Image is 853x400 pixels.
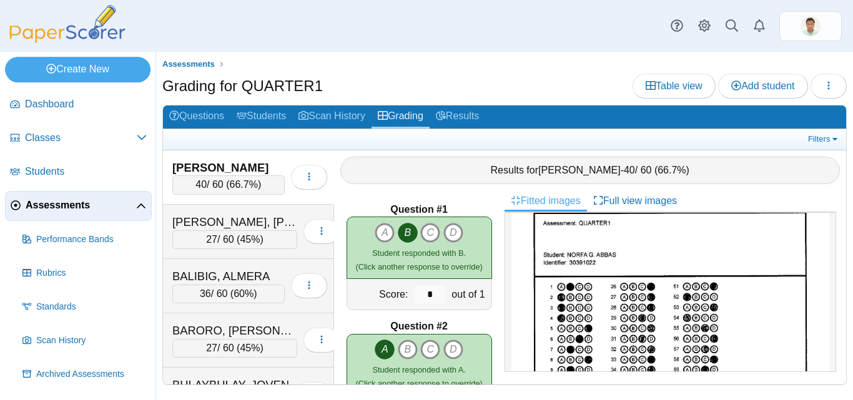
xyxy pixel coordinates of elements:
[505,190,587,212] a: Fitted images
[355,365,482,388] small: (Click another response to override)
[658,165,686,175] span: 66.7%
[624,165,635,175] span: 40
[206,343,217,353] span: 27
[17,292,152,322] a: Standards
[5,191,152,221] a: Assessments
[5,5,130,43] img: PaperScorer
[420,339,440,359] i: C
[159,57,218,72] a: Assessments
[172,160,285,176] div: [PERSON_NAME]
[240,234,260,245] span: 45%
[26,198,136,212] span: Assessments
[390,320,448,333] b: Question #2
[172,323,297,339] div: BARORO, [PERSON_NAME]
[36,334,147,347] span: Scan History
[195,179,207,190] span: 40
[292,105,372,129] a: Scan History
[172,377,289,393] div: BULAYBULAY, JOVEN
[731,80,794,91] span: Add student
[36,368,147,381] span: Archived Assessments
[340,157,841,184] div: Results for - / 60 ( )
[805,133,843,145] a: Filters
[633,74,716,99] a: Table view
[420,223,440,243] i: C
[25,165,147,178] span: Students
[375,223,395,243] i: A
[5,34,130,45] a: PaperScorer
[801,16,821,36] span: adonis maynard pilongo
[163,105,230,129] a: Questions
[25,131,137,145] span: Classes
[230,179,258,190] span: 66.7%
[36,233,147,246] span: Performance Bands
[17,359,152,389] a: Archived Assessments
[347,279,412,310] div: Score:
[398,223,418,243] i: B
[36,267,147,280] span: Rubrics
[646,80,703,91] span: Table view
[372,365,465,374] span: Student responded with A.
[162,76,323,97] h1: Grading for QUARTER1
[172,268,285,285] div: BALIBIG, ALMERA
[172,285,285,303] div: / 60 ( )
[17,225,152,255] a: Performance Bands
[230,105,292,129] a: Students
[5,57,150,82] a: Create New
[5,90,152,120] a: Dashboard
[172,214,297,230] div: [PERSON_NAME], [PERSON_NAME]
[718,74,807,99] a: Add student
[443,339,463,359] i: D
[5,124,152,154] a: Classes
[375,339,395,359] i: A
[538,165,621,175] span: [PERSON_NAME]
[372,248,466,258] span: Student responded with B.
[587,190,683,212] a: Full view images
[17,326,152,356] a: Scan History
[443,223,463,243] i: D
[398,339,418,359] i: B
[234,288,254,299] span: 60%
[36,301,147,313] span: Standards
[372,105,430,129] a: Grading
[779,11,842,41] a: ps.qM1w65xjLpOGVUdR
[430,105,485,129] a: Results
[200,288,211,299] span: 36
[390,203,448,217] b: Question #1
[162,59,215,69] span: Assessments
[355,248,482,271] small: (Click another response to override)
[172,230,297,249] div: / 60 ( )
[172,175,285,194] div: / 60 ( )
[5,157,152,187] a: Students
[240,343,260,353] span: 45%
[801,16,821,36] img: ps.qM1w65xjLpOGVUdR
[17,258,152,288] a: Rubrics
[746,12,773,40] a: Alerts
[206,234,217,245] span: 27
[25,97,147,111] span: Dashboard
[448,279,491,310] div: out of 1
[172,339,297,358] div: / 60 ( )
